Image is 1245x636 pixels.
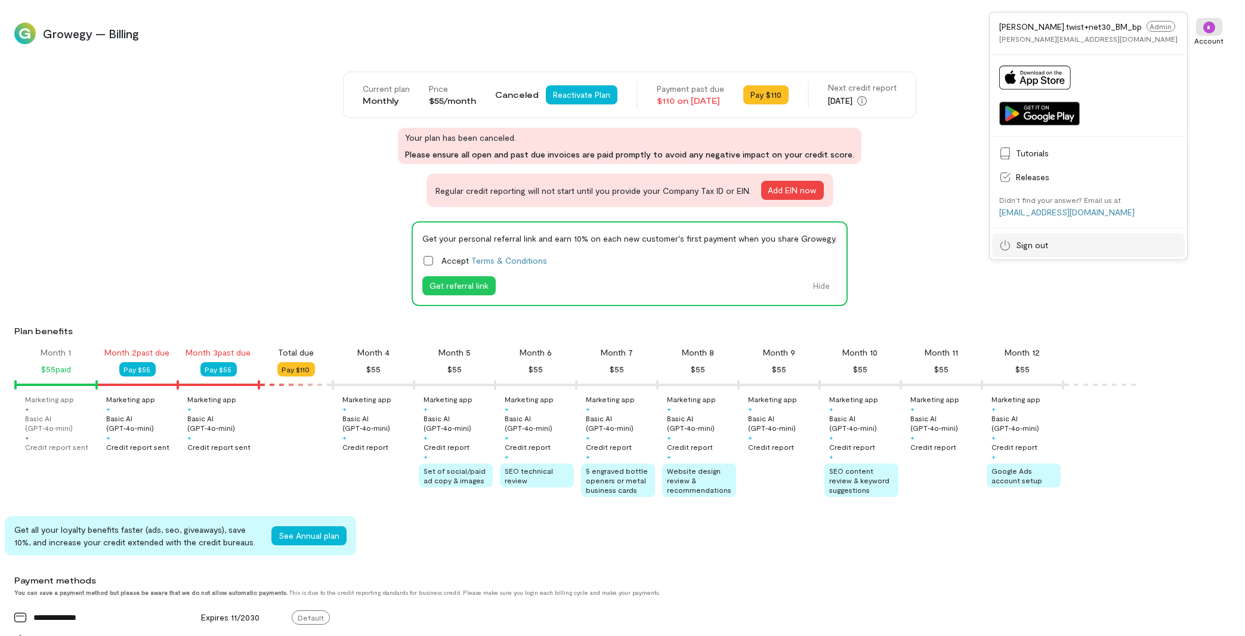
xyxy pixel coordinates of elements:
[772,362,786,376] div: $55
[991,394,1040,404] div: Marketing app
[761,181,824,200] button: Add EIN now
[828,94,897,108] div: [DATE]
[447,362,462,376] div: $55
[748,404,752,413] div: +
[106,413,175,433] div: Basic AI (GPT‑4o‑mini)
[763,347,795,359] div: Month 9
[106,433,110,442] div: +
[1016,171,1178,183] span: Releases
[424,467,486,484] span: Set of social/paid ad copy & images
[910,442,956,452] div: Credit report
[999,195,1121,205] div: Didn’t find your answer? Email us at
[405,131,854,144] span: Your plan has been canceled.
[910,433,915,442] div: +
[999,101,1080,125] img: Get it on Google Play
[505,452,509,461] div: +
[667,467,731,494] span: Website design review & recommendations
[495,89,539,101] span: Canceled
[1016,239,1178,251] span: Sign out
[991,433,996,442] div: +
[748,442,794,452] div: Credit report
[25,442,88,452] div: Credit report sent
[829,413,898,433] div: Basic AI (GPT‑4o‑mini)
[829,452,833,461] div: +
[1147,21,1175,32] span: Admin
[424,452,428,461] div: +
[992,233,1185,257] a: Sign out
[829,433,833,442] div: +
[910,404,915,413] div: +
[610,362,624,376] div: $55
[41,347,72,359] div: Month 1
[691,362,705,376] div: $55
[667,404,671,413] div: +
[505,404,509,413] div: +
[586,442,632,452] div: Credit report
[1188,12,1231,55] div: *Account
[853,362,867,376] div: $55
[505,433,509,442] div: +
[667,452,671,461] div: +
[992,165,1185,189] a: Releases
[682,347,714,359] div: Month 8
[422,232,837,245] div: Get your personal referral link and earn 10% on each new customer's first payment when you share ...
[586,467,648,494] span: 5 engraved bottle openers or metal business cards
[505,413,574,433] div: Basic AI (GPT‑4o‑mini)
[277,362,315,376] button: Pay $110
[829,404,833,413] div: +
[806,276,837,295] button: Hide
[106,394,155,404] div: Marketing app
[667,442,713,452] div: Credit report
[829,467,889,494] span: SEO content review & keyword suggestions
[999,207,1135,217] a: [EMAIL_ADDRESS][DOMAIN_NAME]
[201,612,259,622] span: Expires 11/2030
[119,362,156,376] button: Pay $55
[667,413,736,433] div: Basic AI (GPT‑4o‑mini)
[586,413,655,433] div: Basic AI (GPT‑4o‑mini)
[743,85,789,104] button: Pay $110
[41,362,71,376] div: $55 paid
[657,83,724,95] div: Payment past due
[200,362,237,376] button: Pay $55
[586,404,590,413] div: +
[366,362,381,376] div: $55
[667,433,671,442] div: +
[342,433,347,442] div: +
[438,347,471,359] div: Month 5
[429,83,476,95] div: Price
[43,25,1181,42] span: Growegy — Billing
[424,413,493,433] div: Basic AI (GPT‑4o‑mini)
[667,394,716,404] div: Marketing app
[14,589,288,596] strong: You can save a payment method but please be aware that we do not allow automatic payments.
[25,404,29,413] div: +
[187,433,191,442] div: +
[187,404,191,413] div: +
[424,442,469,452] div: Credit report
[25,413,94,433] div: Basic AI (GPT‑4o‑mini)
[342,404,347,413] div: +
[471,255,547,265] a: Terms & Conditions
[601,347,633,359] div: Month 7
[1016,147,1178,159] span: Tutorials
[25,394,74,404] div: Marketing app
[829,394,878,404] div: Marketing app
[748,413,817,433] div: Basic AI (GPT‑4o‑mini)
[992,141,1185,165] a: Tutorials
[829,442,875,452] div: Credit report
[187,442,251,452] div: Credit report sent
[505,442,551,452] div: Credit report
[1005,347,1040,359] div: Month 12
[106,404,110,413] div: +
[748,394,797,404] div: Marketing app
[925,347,958,359] div: Month 11
[910,413,980,433] div: Basic AI (GPT‑4o‑mini)
[586,433,590,442] div: +
[1015,362,1030,376] div: $55
[424,404,428,413] div: +
[910,394,959,404] div: Marketing app
[342,413,412,433] div: Basic AI (GPT‑4o‑mini)
[828,82,897,94] div: Next credit report
[999,21,1142,32] span: [PERSON_NAME].twist+net30_BM_bp
[187,413,257,433] div: Basic AI (GPT‑4o‑mini)
[586,394,635,404] div: Marketing app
